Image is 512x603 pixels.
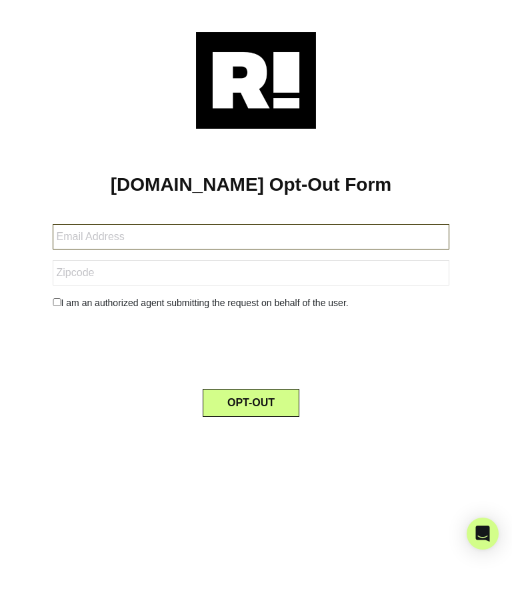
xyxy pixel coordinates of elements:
div: Open Intercom Messenger [467,518,499,550]
iframe: reCAPTCHA [150,321,353,373]
div: I am an authorized agent submitting the request on behalf of the user. [43,296,460,310]
input: Email Address [53,224,450,249]
input: Zipcode [53,260,450,285]
img: Retention.com [196,32,316,129]
button: OPT-OUT [203,389,299,417]
h1: [DOMAIN_NAME] Opt-Out Form [20,173,482,196]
